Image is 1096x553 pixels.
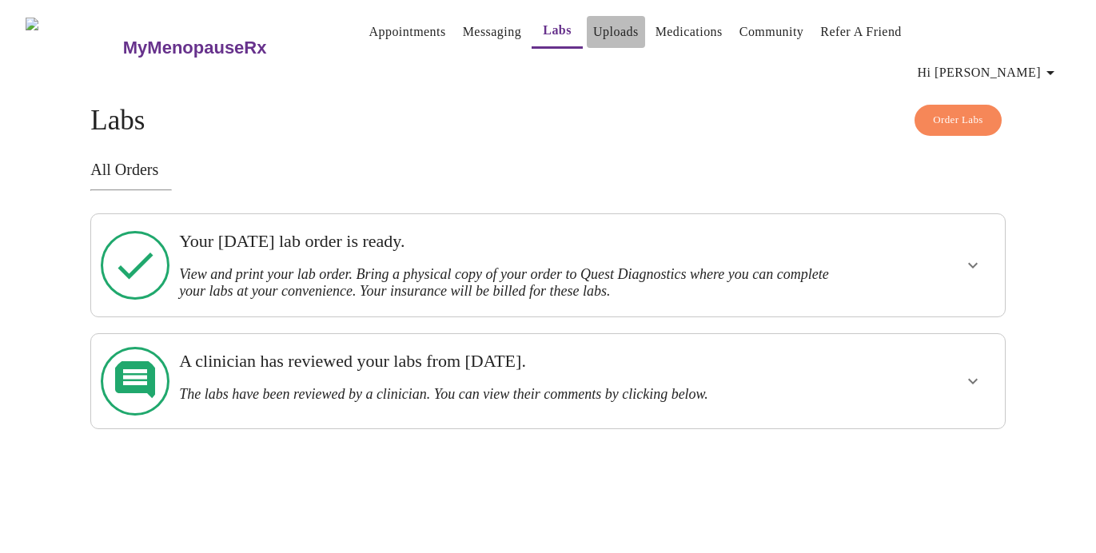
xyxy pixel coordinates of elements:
h3: MyMenopauseRx [123,38,267,58]
a: Labs [543,19,572,42]
button: Messaging [456,16,528,48]
button: Order Labs [915,105,1002,136]
h3: The labs have been reviewed by a clinician. You can view their comments by clicking below. [179,386,829,403]
h3: All Orders [90,161,1006,179]
a: Medications [656,21,723,43]
button: Appointments [362,16,452,48]
a: MyMenopauseRx [121,20,330,76]
img: MyMenopauseRx Logo [26,18,121,78]
a: Messaging [463,21,521,43]
button: show more [954,246,992,284]
a: Uploads [593,21,639,43]
a: Community [739,21,804,43]
button: Labs [532,14,583,49]
a: Appointments [369,21,445,43]
span: Hi [PERSON_NAME] [918,62,1060,84]
h3: A clinician has reviewed your labs from [DATE]. [179,351,829,372]
button: Uploads [587,16,645,48]
button: Hi [PERSON_NAME] [911,57,1066,89]
button: Refer a Friend [814,16,908,48]
h4: Labs [90,105,1006,137]
h3: Your [DATE] lab order is ready. [179,231,829,252]
span: Order Labs [933,111,983,129]
a: Refer a Friend [820,21,902,43]
h3: View and print your lab order. Bring a physical copy of your order to Quest Diagnostics where you... [179,266,829,300]
button: show more [954,362,992,400]
button: Community [733,16,811,48]
button: Medications [649,16,729,48]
